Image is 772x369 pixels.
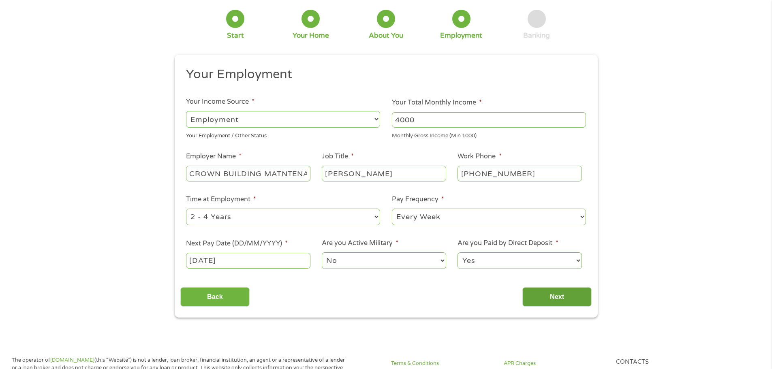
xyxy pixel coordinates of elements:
label: Work Phone [458,152,501,161]
a: Terms & Conditions [391,360,494,367]
div: Monthly Gross Income (Min 1000) [392,129,586,140]
label: Time at Employment [186,195,256,204]
label: Are you Paid by Direct Deposit [458,239,558,247]
h2: Your Employment [186,66,580,83]
div: About You [369,31,403,40]
div: Your Home [293,31,329,40]
input: 1800 [392,112,586,128]
input: Walmart [186,166,310,181]
a: APR Charges [504,360,607,367]
label: Job Title [322,152,354,161]
div: Banking [523,31,550,40]
label: Your Total Monthly Income [392,98,482,107]
label: Employer Name [186,152,242,161]
input: (231) 754-4010 [458,166,582,181]
h4: Contacts [616,358,719,366]
input: Use the arrow keys to pick a date [186,253,310,268]
a: [DOMAIN_NAME] [50,357,94,363]
input: Next [522,287,592,307]
label: Are you Active Military [322,239,398,247]
div: Your Employment / Other Status [186,129,380,140]
div: Start [227,31,244,40]
input: Cashier [322,166,446,181]
label: Your Income Source [186,98,254,106]
label: Next Pay Date (DD/MM/YYYY) [186,239,288,248]
div: Employment [440,31,482,40]
input: Back [180,287,250,307]
label: Pay Frequency [392,195,444,204]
